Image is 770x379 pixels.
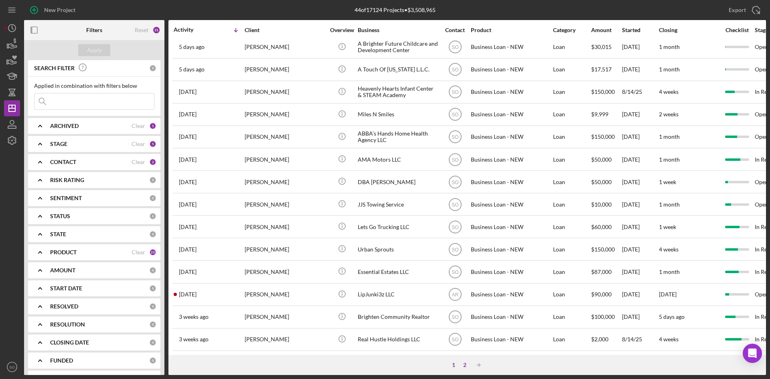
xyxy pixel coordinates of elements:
[149,140,156,148] div: 5
[245,194,325,215] div: [PERSON_NAME]
[174,26,209,33] div: Activity
[471,329,551,350] div: Business Loan - NEW
[132,249,145,255] div: Clear
[452,112,458,118] text: SO
[452,292,458,298] text: AR
[245,306,325,328] div: [PERSON_NAME]
[358,261,438,282] div: Essential Estates LLC
[327,27,357,33] div: Overview
[659,156,680,163] time: 1 month
[553,27,590,33] div: Category
[245,149,325,170] div: [PERSON_NAME]
[659,43,680,50] time: 1 month
[659,88,679,95] time: 4 weeks
[179,224,197,230] time: 2025-08-24 14:01
[452,67,458,73] text: SO
[622,194,658,215] div: [DATE]
[149,357,156,364] div: 0
[245,59,325,80] div: [PERSON_NAME]
[179,111,197,118] time: 2025-08-27 17:37
[553,194,590,215] div: Loan
[452,89,458,95] text: SO
[591,216,621,237] div: $60,000
[622,36,658,58] div: [DATE]
[358,284,438,305] div: LipJunki3z LLC
[471,306,551,328] div: Business Loan - NEW
[245,216,325,237] div: [PERSON_NAME]
[149,231,156,238] div: 0
[553,216,590,237] div: Loan
[471,239,551,260] div: Business Loan - NEW
[622,261,658,282] div: [DATE]
[44,2,75,18] div: New Project
[34,83,154,89] div: Applied in combination with filters below
[50,159,76,165] b: CONTACT
[149,321,156,328] div: 0
[245,126,325,148] div: [PERSON_NAME]
[591,36,621,58] div: $30,015
[659,66,680,73] time: 1 month
[358,306,438,328] div: Brighten Community Realtor
[720,27,754,33] div: Checklist
[245,27,325,33] div: Client
[452,224,458,230] text: SO
[659,246,679,253] time: 4 weeks
[358,27,438,33] div: Business
[553,329,590,350] div: Loan
[50,123,79,129] b: ARCHIVED
[471,27,551,33] div: Product
[50,339,89,346] b: CLOSING DATE
[358,239,438,260] div: Urban Sprouts
[452,157,458,162] text: SO
[553,59,590,80] div: Loan
[591,261,621,282] div: $87,000
[591,81,621,103] div: $150,000
[591,126,621,148] div: $150,000
[452,270,458,275] text: SO
[358,171,438,193] div: DBA [PERSON_NAME]
[553,261,590,282] div: Loan
[459,362,470,368] div: 2
[179,246,197,253] time: 2025-08-22 21:01
[149,213,156,220] div: 0
[179,314,209,320] time: 2025-08-15 16:18
[245,261,325,282] div: [PERSON_NAME]
[358,81,438,103] div: Heavenly Hearts Infant Center & STEAM Academy
[591,171,621,193] div: $50,000
[553,149,590,170] div: Loan
[553,171,590,193] div: Loan
[471,104,551,125] div: Business Loan - NEW
[9,365,15,369] text: SO
[452,337,458,343] text: SO
[553,239,590,260] div: Loan
[591,149,621,170] div: $50,000
[358,216,438,237] div: Lets Go Trucking LLC
[358,194,438,215] div: JJS Towing Service
[245,171,325,193] div: [PERSON_NAME]
[50,303,78,310] b: RESOLVED
[86,27,102,33] b: Filters
[149,249,156,256] div: 23
[452,202,458,207] text: SO
[355,7,436,13] div: 44 of 17124 Projects • $3,508,965
[471,126,551,148] div: Business Loan - NEW
[622,104,658,125] div: [DATE]
[179,201,197,208] time: 2025-08-25 16:28
[622,59,658,80] div: [DATE]
[553,104,590,125] div: Loan
[152,26,160,34] div: 31
[132,123,145,129] div: Clear
[179,89,197,95] time: 2025-08-28 17:32
[471,216,551,237] div: Business Loan - NEW
[24,2,83,18] button: New Project
[743,344,762,363] div: Open Intercom Messenger
[471,194,551,215] div: Business Loan - NEW
[50,321,85,328] b: RESOLUTION
[245,81,325,103] div: [PERSON_NAME]
[179,291,197,298] time: 2025-08-22 20:00
[50,141,67,147] b: STAGE
[179,156,197,163] time: 2025-08-25 21:38
[659,133,680,140] time: 1 month
[149,176,156,184] div: 0
[179,134,197,140] time: 2025-08-26 22:25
